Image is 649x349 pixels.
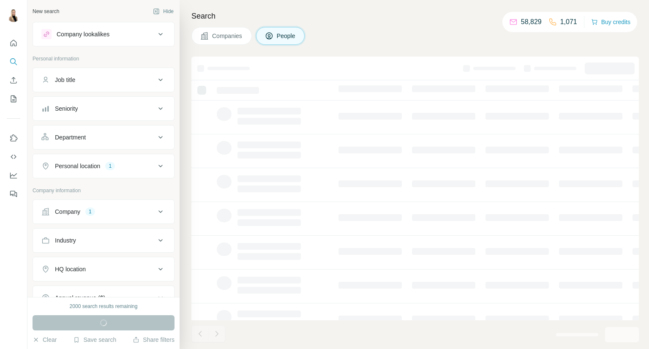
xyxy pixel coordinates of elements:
[7,8,20,22] img: Avatar
[70,303,138,310] div: 2000 search results remaining
[33,156,174,176] button: Personal location1
[55,207,80,216] div: Company
[147,5,180,18] button: Hide
[521,17,542,27] p: 58,829
[33,98,174,119] button: Seniority
[7,168,20,183] button: Dashboard
[73,335,116,344] button: Save search
[55,236,76,245] div: Industry
[591,16,630,28] button: Buy credits
[55,76,75,84] div: Job title
[33,24,174,44] button: Company lookalikes
[7,73,20,88] button: Enrich CSV
[105,162,115,170] div: 1
[7,35,20,51] button: Quick start
[33,230,174,251] button: Industry
[55,133,86,142] div: Department
[7,186,20,202] button: Feedback
[7,149,20,164] button: Use Surfe API
[133,335,175,344] button: Share filters
[33,70,174,90] button: Job title
[560,17,577,27] p: 1,071
[33,127,174,147] button: Department
[33,8,59,15] div: New search
[55,162,100,170] div: Personal location
[55,104,78,113] div: Seniority
[191,10,639,22] h4: Search
[33,202,174,222] button: Company1
[7,54,20,69] button: Search
[55,265,86,273] div: HQ location
[33,288,174,308] button: Annual revenue ($)
[33,187,175,194] p: Company information
[7,131,20,146] button: Use Surfe on LinkedIn
[212,32,243,40] span: Companies
[33,259,174,279] button: HQ location
[33,55,175,63] p: Personal information
[7,91,20,106] button: My lists
[57,30,109,38] div: Company lookalikes
[85,208,95,215] div: 1
[277,32,296,40] span: People
[33,335,57,344] button: Clear
[55,294,105,302] div: Annual revenue ($)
